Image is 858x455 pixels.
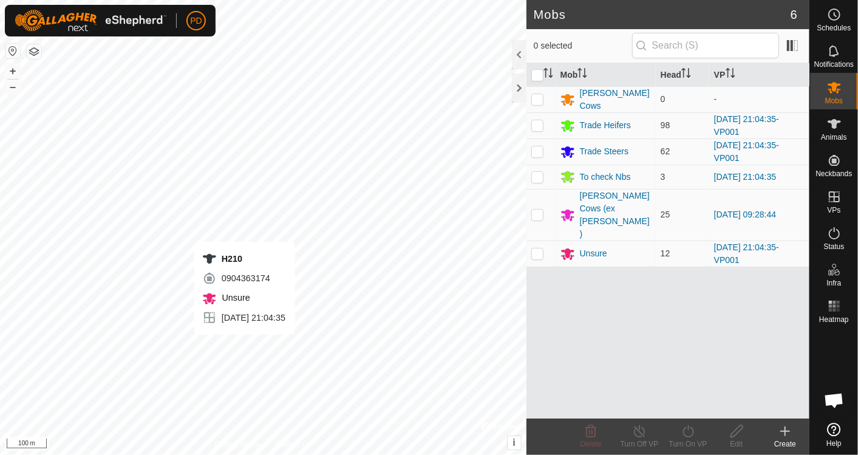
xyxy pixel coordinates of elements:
[508,436,521,450] button: i
[5,44,20,58] button: Reset Map
[512,437,515,448] span: i
[823,243,844,250] span: Status
[791,5,797,24] span: 6
[656,63,709,87] th: Head
[5,64,20,78] button: +
[714,242,779,265] a: [DATE] 21:04:35-VP001
[219,293,250,303] span: Unsure
[709,86,809,112] td: -
[816,382,853,419] div: Open chat
[712,439,761,450] div: Edit
[681,70,691,80] p-sorticon: Activate to sort
[202,310,285,325] div: [DATE] 21:04:35
[821,134,847,141] span: Animals
[726,70,735,80] p-sorticon: Activate to sort
[815,170,852,177] span: Neckbands
[580,247,607,260] div: Unsure
[577,70,587,80] p-sorticon: Activate to sort
[5,80,20,94] button: –
[27,44,41,59] button: Map Layers
[661,94,666,104] span: 0
[580,87,651,112] div: [PERSON_NAME] Cows
[714,210,776,219] a: [DATE] 09:28:44
[826,279,841,287] span: Infra
[826,440,842,447] span: Help
[615,439,664,450] div: Turn Off VP
[580,119,631,132] div: Trade Heifers
[664,439,712,450] div: Turn On VP
[543,70,553,80] p-sorticon: Activate to sort
[714,140,779,163] a: [DATE] 21:04:35-VP001
[814,61,854,68] span: Notifications
[215,439,260,450] a: Privacy Policy
[534,39,632,52] span: 0 selected
[661,172,666,182] span: 3
[817,24,851,32] span: Schedules
[819,316,849,323] span: Heatmap
[581,440,602,448] span: Delete
[661,146,670,156] span: 62
[661,210,670,219] span: 25
[632,33,779,58] input: Search (S)
[202,251,285,266] div: H210
[275,439,311,450] a: Contact Us
[534,7,791,22] h2: Mobs
[15,10,166,32] img: Gallagher Logo
[580,190,651,241] div: [PERSON_NAME] Cows (ex [PERSON_NAME])
[556,63,656,87] th: Mob
[202,271,285,286] div: 0904363174
[580,145,628,158] div: Trade Steers
[810,418,858,452] a: Help
[714,114,779,137] a: [DATE] 21:04:35-VP001
[825,97,843,104] span: Mobs
[714,172,776,182] a: [DATE] 21:04:35
[661,248,670,258] span: 12
[580,171,631,183] div: To check Nbs
[761,439,809,450] div: Create
[709,63,809,87] th: VP
[190,15,202,27] span: PD
[661,120,670,130] span: 98
[827,207,840,214] span: VPs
